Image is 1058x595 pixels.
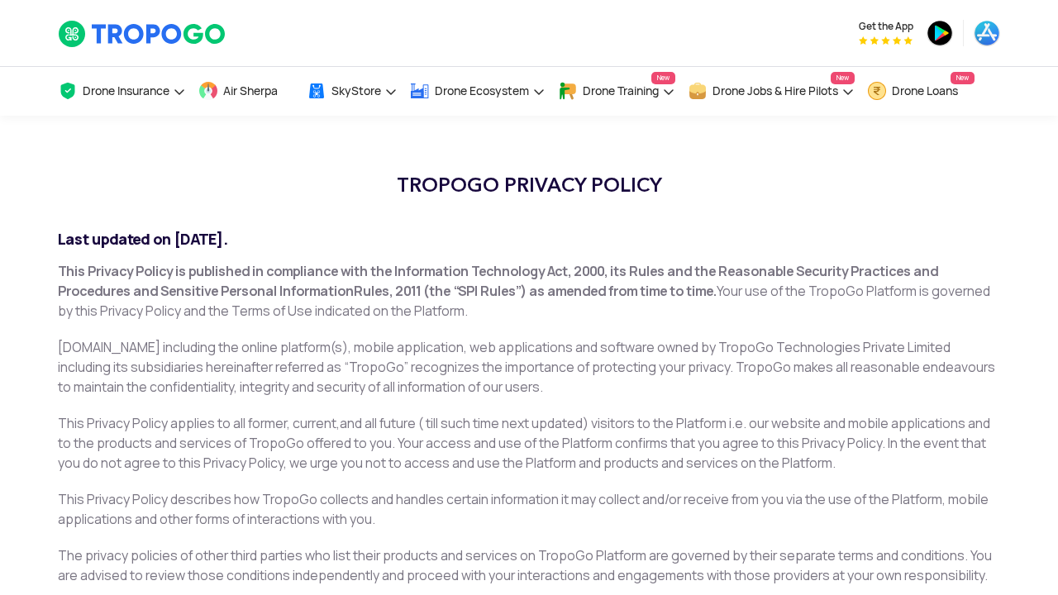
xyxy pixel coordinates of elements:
[58,338,1000,397] p: [DOMAIN_NAME] including the online platform(s), mobile application, web applications and software...
[58,262,1000,321] p: Your use of the TropoGo Platform is governed by this Privacy Policy and the Terms of Use indicate...
[712,84,838,98] span: Drone Jobs & Hire Pilots
[651,72,675,84] span: New
[58,263,938,300] strong: This Privacy Policy is published in compliance with the Information Technology Act, 2000, its Rul...
[688,67,855,116] a: Drone Jobs & Hire PilotsNew
[83,84,169,98] span: Drone Insurance
[58,67,186,116] a: Drone Insurance
[974,20,1000,46] img: ic_appstore.png
[831,72,855,84] span: New
[58,546,1000,586] p: The privacy policies of other third parties who list their products and services on TropoGo Platf...
[58,230,1000,250] h2: Last updated on [DATE].
[58,490,1000,530] p: This Privacy Policy describes how TropoGo collects and handles certain information it may collect...
[58,20,227,48] img: TropoGo Logo
[892,84,958,98] span: Drone Loans
[410,67,546,116] a: Drone Ecosystem
[867,67,975,116] a: Drone LoansNew
[435,84,529,98] span: Drone Ecosystem
[223,84,278,98] span: Air Sherpa
[859,36,913,45] img: App Raking
[558,67,675,116] a: Drone TrainingNew
[951,72,975,84] span: New
[927,20,953,46] img: ic_playstore.png
[859,20,913,33] span: Get the App
[198,67,294,116] a: Air Sherpa
[307,67,398,116] a: SkyStore
[58,165,1000,205] h1: TROPOGO PRIVACY POLICY
[583,84,659,98] span: Drone Training
[331,84,381,98] span: SkyStore
[58,414,1000,474] p: This Privacy Policy applies to all former, current,and all future ( till such time next updated) ...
